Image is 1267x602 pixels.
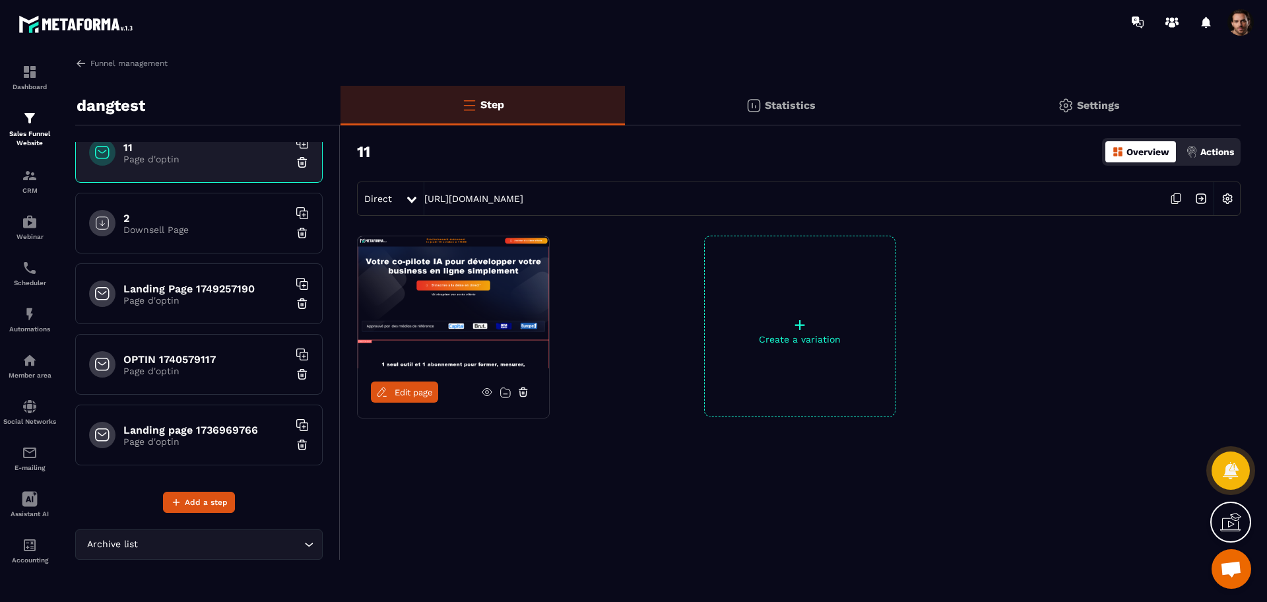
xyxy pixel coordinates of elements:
img: automations [22,306,38,322]
img: social-network [22,399,38,415]
div: Mở cuộc trò chuyện [1212,549,1251,589]
p: CRM [3,187,56,194]
p: Page d'optin [123,366,288,376]
img: trash [296,297,309,310]
h3: 11 [357,143,370,161]
h6: Landing Page 1749257190 [123,283,288,295]
a: automationsautomationsMember area [3,343,56,389]
p: Page d'optin [123,154,288,164]
p: Page d'optin [123,295,288,306]
img: formation [22,168,38,184]
h6: Landing page 1736969766 [123,424,288,436]
img: arrow-next.bcc2205e.svg [1188,186,1214,211]
img: trash [296,156,309,169]
div: Search for option [75,529,323,560]
img: trash [296,438,309,451]
a: social-networksocial-networkSocial Networks [3,389,56,435]
img: scheduler [22,260,38,276]
img: actions.d6e523a2.png [1186,146,1198,158]
img: stats.20deebd0.svg [746,98,762,114]
input: Search for option [141,537,301,552]
p: Downsell Page [123,224,288,235]
p: Dashboard [3,83,56,90]
a: Edit page [371,382,438,403]
h6: 11 [123,141,288,154]
span: Add a step [185,496,228,509]
img: automations [22,214,38,230]
a: [URL][DOMAIN_NAME] [424,193,523,204]
h6: OPTIN 1740579117 [123,353,288,366]
p: + [705,316,895,334]
img: accountant [22,537,38,553]
img: trash [296,226,309,240]
a: accountantaccountantAccounting [3,527,56,574]
a: Funnel management [75,57,168,69]
p: Page d'optin [123,436,288,447]
span: Direct [364,193,392,204]
a: emailemailE-mailing [3,435,56,481]
p: Statistics [765,99,816,112]
a: automationsautomationsAutomations [3,296,56,343]
p: dangtest [77,92,145,119]
a: formationformationDashboard [3,54,56,100]
a: formationformationCRM [3,158,56,204]
p: E-mailing [3,464,56,471]
img: trash [296,368,309,381]
p: Step [480,98,504,111]
p: Sales Funnel Website [3,129,56,148]
p: Actions [1200,147,1234,157]
a: schedulerschedulerScheduler [3,250,56,296]
img: email [22,445,38,461]
p: Overview [1126,147,1169,157]
img: setting-gr.5f69749f.svg [1058,98,1074,114]
span: Edit page [395,387,433,397]
p: Member area [3,372,56,379]
img: arrow [75,57,87,69]
p: Assistant AI [3,510,56,518]
p: Settings [1077,99,1120,112]
p: Automations [3,325,56,333]
img: formation [22,64,38,80]
img: formation [22,110,38,126]
p: Social Networks [3,418,56,425]
a: Assistant AI [3,481,56,527]
span: Archive list [84,537,141,552]
img: bars-o.4a397970.svg [461,97,477,113]
h6: 2 [123,212,288,224]
a: automationsautomationsWebinar [3,204,56,250]
p: Create a variation [705,334,895,345]
p: Webinar [3,233,56,240]
img: image [358,236,549,368]
img: logo [18,12,137,36]
img: dashboard-orange.40269519.svg [1112,146,1124,158]
p: Scheduler [3,279,56,286]
img: automations [22,352,38,368]
a: formationformationSales Funnel Website [3,100,56,158]
button: Add a step [163,492,235,513]
img: setting-w.858f3a88.svg [1215,186,1240,211]
p: Accounting [3,556,56,564]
